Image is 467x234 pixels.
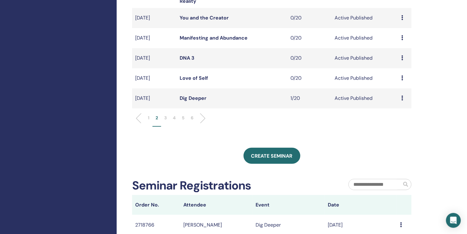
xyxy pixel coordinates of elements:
td: Active Published [331,28,398,48]
th: Event [252,195,325,215]
p: 6 [191,115,194,121]
a: Dig Deeper [180,95,206,101]
td: 0/20 [287,28,332,48]
span: Create seminar [251,153,293,159]
td: Active Published [331,68,398,88]
td: [DATE] [132,8,177,28]
td: 1/20 [287,88,332,108]
td: Active Published [331,8,398,28]
p: 1 [148,115,149,121]
p: 4 [173,115,176,121]
h2: Seminar Registrations [132,179,251,193]
a: Create seminar [244,148,300,164]
td: [DATE] [132,88,177,108]
a: You and the Creator [180,15,229,21]
p: 5 [182,115,185,121]
td: 0/20 [287,8,332,28]
td: 0/20 [287,48,332,68]
td: [DATE] [132,68,177,88]
p: 3 [164,115,167,121]
th: Attendee [180,195,252,215]
a: Manifesting and Abundance [180,35,248,41]
th: Order No. [132,195,180,215]
div: Open Intercom Messenger [446,213,461,228]
p: 2 [156,115,158,121]
td: [DATE] [132,48,177,68]
td: Active Published [331,88,398,108]
td: Active Published [331,48,398,68]
a: DNA 3 [180,55,194,61]
td: [DATE] [132,28,177,48]
td: 0/20 [287,68,332,88]
th: Date [325,195,397,215]
a: Love of Self [180,75,208,81]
